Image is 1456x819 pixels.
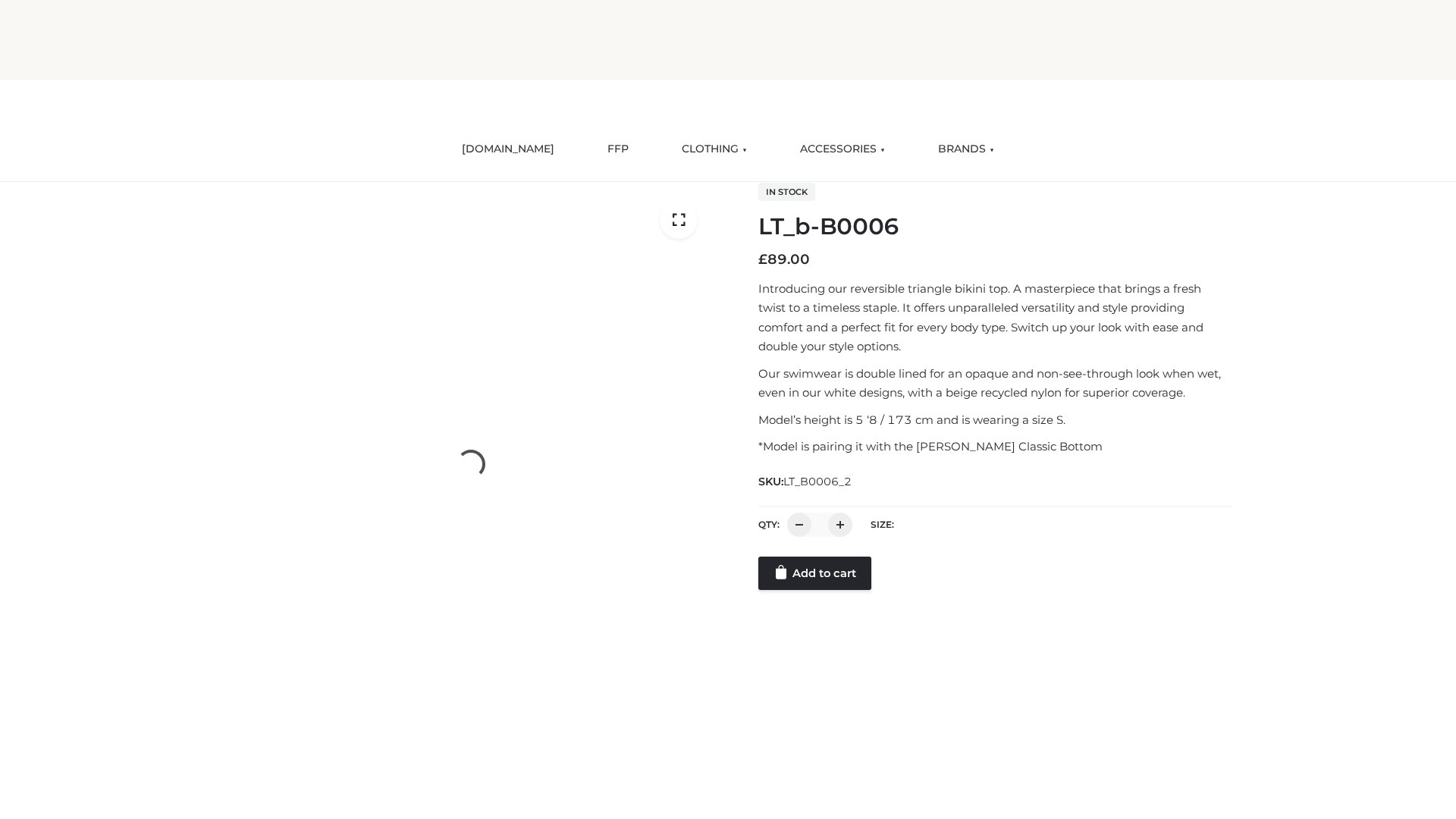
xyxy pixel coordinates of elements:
a: Add to cart [758,557,871,590]
label: Size: [871,519,894,530]
a: FFP [596,133,640,166]
a: ACCESSORIES [789,133,896,166]
p: Introducing our reversible triangle bikini top. A masterpiece that brings a fresh twist to a time... [758,279,1231,356]
p: Model’s height is 5 ‘8 / 173 cm and is wearing a size S. [758,410,1231,430]
span: In stock [758,183,815,201]
h1: LT_b-B0006 [758,213,1231,240]
p: *Model is pairing it with the [PERSON_NAME] Classic Bottom [758,437,1231,457]
span: LT_B0006_2 [783,475,852,488]
a: CLOTHING [670,133,758,166]
p: Our swimwear is double lined for an opaque and non-see-through look when wet, even in our white d... [758,364,1231,403]
a: [DOMAIN_NAME] [450,133,566,166]
label: QTY: [758,519,780,530]
span: SKU: [758,472,853,491]
bdi: 89.00 [758,251,810,268]
a: BRANDS [927,133,1006,166]
span: £ [758,251,767,268]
